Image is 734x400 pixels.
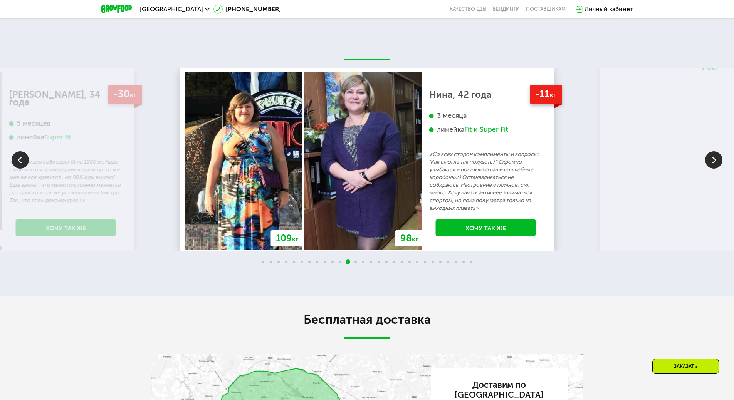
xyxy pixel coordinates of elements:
[712,236,718,243] span: кг
[213,5,281,14] a: [PHONE_NUMBER]
[493,6,520,12] a: Вендинги
[395,230,423,246] div: 98
[9,133,123,142] div: линейка
[429,91,543,99] div: Нина, 42 года
[585,5,633,14] div: Личный кабинет
[140,6,203,12] span: [GEOGRAPHIC_DATA]
[108,85,142,104] div: -30
[429,111,543,120] div: 3 месяца
[450,6,487,12] a: Качество еды
[526,6,566,12] div: поставщикам
[271,230,303,246] div: 109
[9,158,123,204] p: «Выбрал для себя super fit на 1200 кк. Надо сказать что я привередлив в еде и тут то же мне не вс...
[412,236,418,243] span: кг
[44,133,71,142] div: Super fit
[129,90,136,99] span: кг
[436,219,536,236] a: Хочу так же
[464,125,508,134] div: Fit и Super Fit
[9,119,123,128] div: 5 месяцев
[429,125,543,134] div: линейка
[652,359,719,374] div: Заказать
[151,312,583,327] h2: Бесплатная доставка
[697,230,723,246] div: 75
[12,151,29,169] img: Slide left
[16,219,116,236] a: Хочу так же
[9,91,123,106] div: [PERSON_NAME], 34 года
[429,151,543,212] p: «Со всех сторон комплименты и вопросы: 'Как смогла так похудеть?” Скромно улыбаюсь и показываю ва...
[549,90,556,99] span: кг
[292,236,298,243] span: кг
[530,85,562,104] div: -11
[705,151,722,169] img: Slide right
